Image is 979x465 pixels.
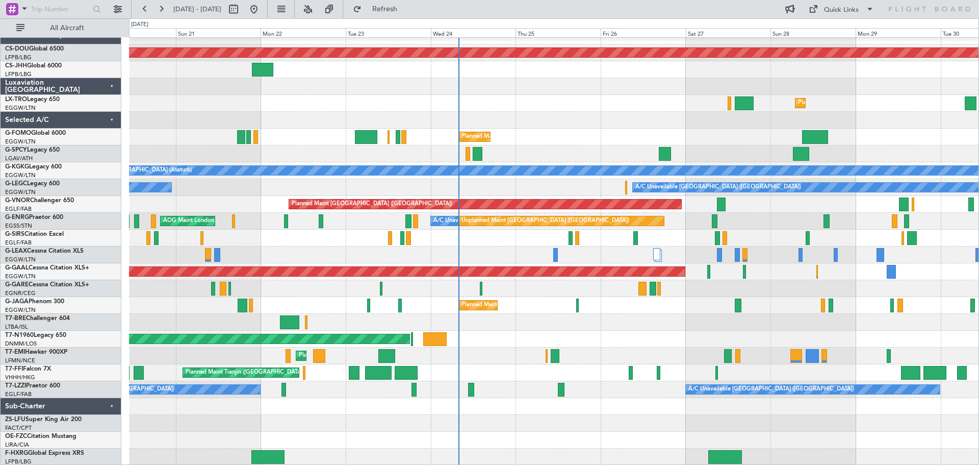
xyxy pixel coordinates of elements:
div: Planned Maint [GEOGRAPHIC_DATA] ([GEOGRAPHIC_DATA]) [292,197,452,212]
a: EGLF/FAB [5,239,32,247]
a: G-ENRGPraetor 600 [5,214,63,221]
a: EGGW/LTN [5,138,36,145]
div: Thu 25 [516,28,601,37]
span: G-SPCY [5,147,27,153]
a: G-JAGAPhenom 300 [5,299,64,305]
div: Mon 29 [856,28,941,37]
a: G-VNORChallenger 650 [5,198,74,204]
div: Wed 24 [431,28,516,37]
span: CS-JHH [5,63,27,69]
a: VHHH/HKG [5,374,35,381]
div: Unplanned Maint [GEOGRAPHIC_DATA] ([GEOGRAPHIC_DATA]) [461,213,629,229]
a: T7-FFIFalcon 7X [5,366,51,372]
span: All Aircraft [27,25,108,32]
a: T7-N1960Legacy 650 [5,332,66,338]
div: Planned Maint [GEOGRAPHIC_DATA] ([GEOGRAPHIC_DATA]) [461,129,622,144]
a: LX-TROLegacy 650 [5,96,60,103]
span: G-LEAX [5,248,27,254]
div: Planned Maint [GEOGRAPHIC_DATA] [299,348,396,363]
a: FACT/CPT [5,424,32,432]
span: G-SIRS [5,231,24,237]
a: ZS-LFUSuper King Air 200 [5,417,82,423]
span: Refresh [364,6,406,13]
div: A/C Unavailable [GEOGRAPHIC_DATA] ([GEOGRAPHIC_DATA]) [688,382,854,397]
div: Tue 23 [346,28,431,37]
input: Trip Number [31,2,90,17]
div: Sat 20 [91,28,176,37]
a: LFMN/NCE [5,357,35,364]
a: G-GARECessna Citation XLS+ [5,282,89,288]
div: Planned Maint [GEOGRAPHIC_DATA] ([GEOGRAPHIC_DATA]) [461,298,622,313]
span: G-GAAL [5,265,29,271]
span: G-KGKG [5,164,29,170]
a: CS-DOUGlobal 6500 [5,46,64,52]
a: EGNR/CEG [5,289,36,297]
a: EGGW/LTN [5,306,36,314]
span: T7-BRE [5,315,26,322]
div: Mon 22 [261,28,346,37]
a: LIRA/CIA [5,441,29,449]
a: LFPB/LBG [5,70,32,78]
span: T7-FFI [5,366,23,372]
a: DNMM/LOS [5,340,37,348]
a: T7-BREChallenger 604 [5,315,70,322]
span: G-VNOR [5,198,30,204]
span: LX-TRO [5,96,27,103]
a: EGLF/FAB [5,205,32,213]
a: G-LEAXCessna Citation XLS [5,248,84,254]
span: G-GARE [5,282,29,288]
a: EGLF/FAB [5,390,32,398]
a: EGGW/LTN [5,172,36,179]
span: G-JAGA [5,299,29,305]
span: G-FOMO [5,130,31,136]
div: A/C Unavailable [433,213,476,229]
a: G-LEGCLegacy 600 [5,181,60,187]
span: T7-LZZI [5,383,26,389]
button: Refresh [348,1,409,17]
div: A/C Unavailable [GEOGRAPHIC_DATA] ([GEOGRAPHIC_DATA]) [635,180,801,195]
a: EGGW/LTN [5,104,36,112]
span: G-LEGC [5,181,27,187]
a: LGAV/ATH [5,155,33,162]
button: Quick Links [804,1,879,17]
div: Sun 21 [176,28,261,37]
div: Quick Links [824,5,859,15]
a: G-KGKGLegacy 600 [5,164,62,170]
a: T7-LZZIPraetor 600 [5,383,60,389]
a: G-SIRSCitation Excel [5,231,64,237]
div: AOG Maint London ([GEOGRAPHIC_DATA]) [163,213,277,229]
span: T7-N1960 [5,332,34,338]
a: G-FOMOGlobal 6000 [5,130,66,136]
a: EGGW/LTN [5,256,36,263]
span: T7-EMI [5,349,25,355]
a: T7-EMIHawker 900XP [5,349,67,355]
a: EGGW/LTN [5,188,36,196]
div: Planned Maint [GEOGRAPHIC_DATA] ([GEOGRAPHIC_DATA]) [798,95,959,111]
span: F-HXRG [5,450,28,456]
span: G-ENRG [5,214,29,221]
span: OE-FZC [5,433,27,439]
a: LTBA/ISL [5,323,28,331]
div: Sun 28 [770,28,856,37]
span: CS-DOU [5,46,29,52]
a: OE-FZCCitation Mustang [5,433,76,439]
button: All Aircraft [11,20,111,36]
a: EGSS/STN [5,222,32,230]
a: EGGW/LTN [5,273,36,280]
span: [DATE] - [DATE] [173,5,221,14]
a: F-HXRGGlobal Express XRS [5,450,84,456]
a: LFPB/LBG [5,54,32,61]
div: [DATE] [131,20,148,29]
span: ZS-LFU [5,417,25,423]
div: Sat 27 [686,28,771,37]
a: G-GAALCessna Citation XLS+ [5,265,89,271]
div: Planned Maint Tianjin ([GEOGRAPHIC_DATA]) [186,365,304,380]
a: G-SPCYLegacy 650 [5,147,60,153]
div: Fri 26 [601,28,686,37]
a: CS-JHHGlobal 6000 [5,63,62,69]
